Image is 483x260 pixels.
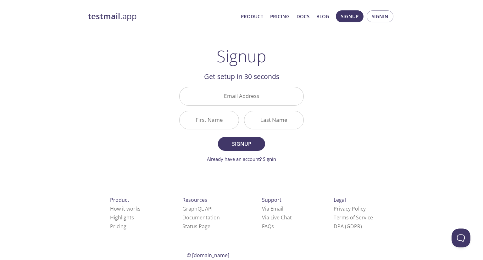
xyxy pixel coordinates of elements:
span: Signup [341,12,358,20]
h1: Signup [217,47,266,65]
a: Highlights [110,214,134,221]
button: Signup [336,10,364,22]
a: Docs [297,12,309,20]
a: GraphQL API [182,205,213,212]
h2: Get setup in 30 seconds [179,71,304,82]
button: Signup [218,137,265,151]
a: Via Email [262,205,283,212]
a: Product [241,12,263,20]
a: Pricing [110,223,126,230]
a: Already have an account? Signin [207,156,276,162]
button: Signin [367,10,393,22]
span: © [DOMAIN_NAME] [187,252,229,259]
span: Legal [334,196,346,203]
a: Via Live Chat [262,214,292,221]
span: Signup [225,139,258,148]
a: Blog [316,12,329,20]
a: testmail.app [88,11,236,22]
span: Support [262,196,281,203]
span: Resources [182,196,207,203]
iframe: Help Scout Beacon - Open [452,229,470,247]
a: Pricing [270,12,290,20]
a: DPA (GDPR) [334,223,362,230]
span: Product [110,196,129,203]
a: Documentation [182,214,220,221]
a: How it works [110,205,141,212]
a: Status Page [182,223,210,230]
span: Signin [372,12,388,20]
a: Privacy Policy [334,205,366,212]
a: Terms of Service [334,214,373,221]
span: s [271,223,274,230]
a: FAQ [262,223,274,230]
strong: testmail [88,11,120,22]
